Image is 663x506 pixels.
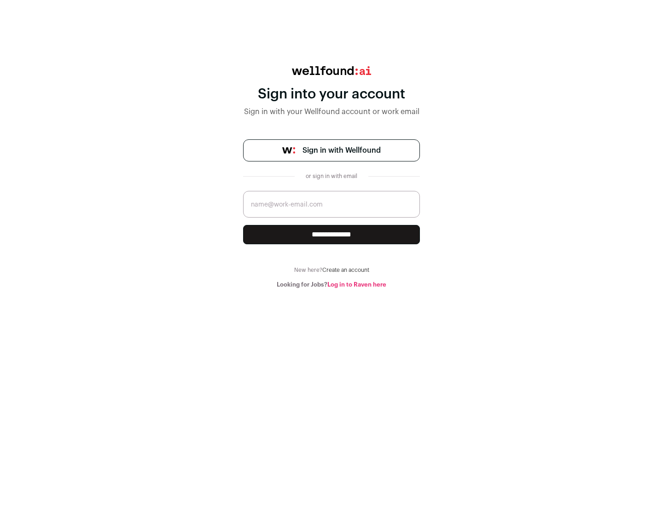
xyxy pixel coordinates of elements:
[243,191,420,218] input: name@work-email.com
[322,267,369,273] a: Create an account
[302,145,381,156] span: Sign in with Wellfound
[243,139,420,161] a: Sign in with Wellfound
[243,86,420,103] div: Sign into your account
[243,281,420,288] div: Looking for Jobs?
[327,282,386,287] a: Log in to Raven here
[243,106,420,117] div: Sign in with your Wellfound account or work email
[282,147,295,154] img: wellfound-symbol-flush-black-fb3c872781a75f747ccb3a119075da62bfe97bd399995f84a933054e44a575c4.png
[302,172,361,180] div: or sign in with email
[243,266,420,274] div: New here?
[292,66,371,75] img: wellfound:ai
